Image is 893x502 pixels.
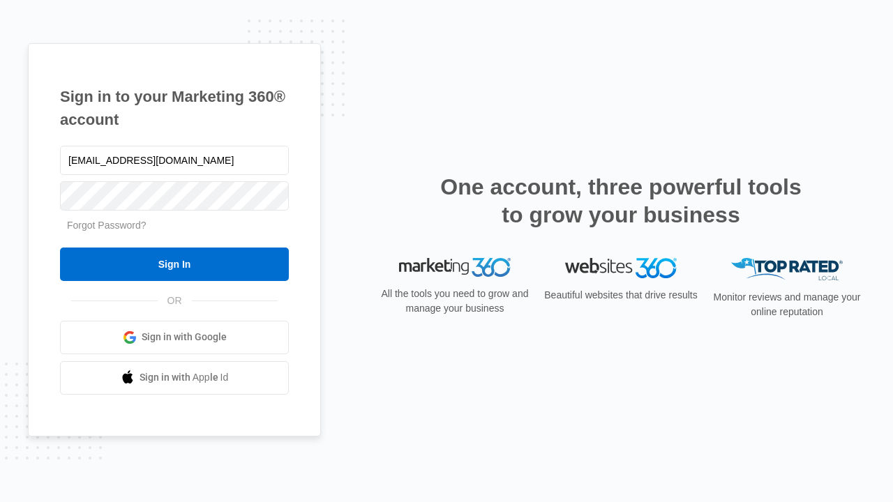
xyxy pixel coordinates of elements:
[60,85,289,131] h1: Sign in to your Marketing 360® account
[60,361,289,395] a: Sign in with Apple Id
[709,290,865,319] p: Monitor reviews and manage your online reputation
[565,258,677,278] img: Websites 360
[142,330,227,344] span: Sign in with Google
[543,288,699,303] p: Beautiful websites that drive results
[60,248,289,281] input: Sign In
[140,370,229,385] span: Sign in with Apple Id
[67,220,147,231] a: Forgot Password?
[158,294,192,308] span: OR
[731,258,843,281] img: Top Rated Local
[377,287,533,316] p: All the tools you need to grow and manage your business
[60,321,289,354] a: Sign in with Google
[399,258,511,277] img: Marketing 360
[436,173,806,229] h2: One account, three powerful tools to grow your business
[60,146,289,175] input: Email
